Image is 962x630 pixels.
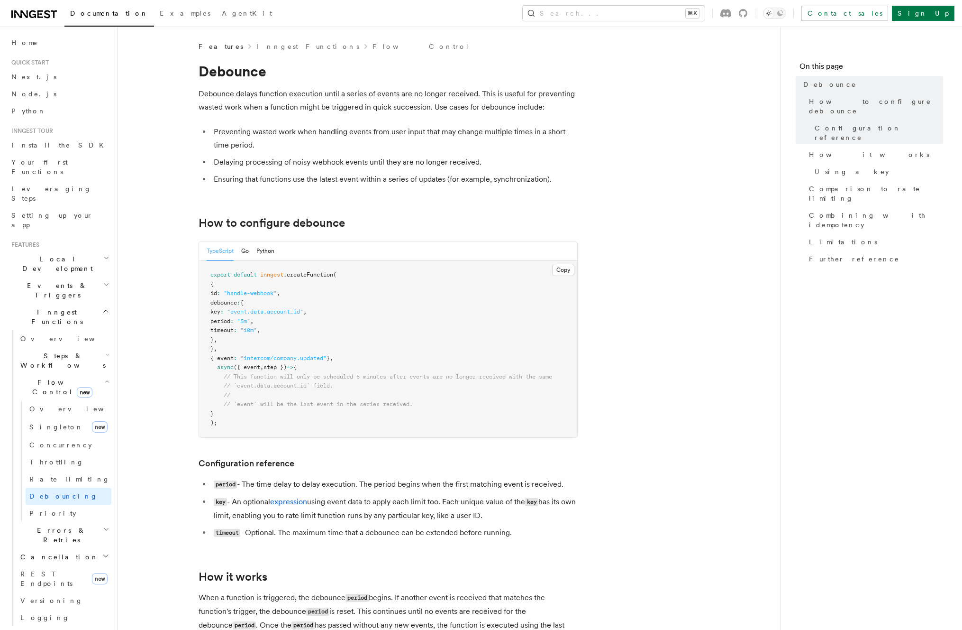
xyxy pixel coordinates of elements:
a: Sign Up [892,6,954,21]
span: "handle-webhook" [224,290,277,296]
span: How to configure debounce [809,97,943,116]
div: Flow Controlnew [17,400,111,522]
span: : [217,290,220,296]
a: Throttling [26,454,111,471]
button: Search...⌘K [523,6,705,21]
button: Flow Controlnew [17,374,111,400]
span: Setting up your app [11,212,93,229]
span: , [257,327,260,334]
span: ({ event [234,364,260,371]
span: { [210,281,214,287]
span: Documentation [70,9,148,17]
div: Inngest Functions [8,330,111,626]
button: Events & Triggers [8,277,111,304]
span: Overview [20,335,118,343]
span: Versioning [20,597,83,604]
span: ( [333,271,336,278]
span: default [234,271,257,278]
li: - An optional using event data to apply each limit too. Each unique value of the has its own limi... [211,495,578,522]
code: key [214,498,227,506]
span: "event.data.account_id" [227,308,303,315]
span: , [330,355,333,361]
a: Python [8,102,111,120]
code: timeout [214,529,240,537]
button: Inngest Functions [8,304,111,330]
span: ); [210,419,217,426]
a: Setting up your app [8,207,111,233]
code: period [345,594,369,602]
span: , [250,318,254,324]
span: : [230,318,234,324]
span: { [240,299,244,306]
span: step }) [263,364,287,371]
span: , [303,308,307,315]
span: : [234,327,237,334]
span: Limitations [809,237,877,247]
span: Events & Triggers [8,281,103,300]
button: Steps & Workflows [17,347,111,374]
h4: On this page [799,61,943,76]
a: Versioning [17,592,111,609]
li: Delaying processing of noisy webhook events until they are no longer received. [211,156,578,169]
span: .createFunction [283,271,333,278]
a: Overview [26,400,111,417]
span: key [210,308,220,315]
a: Singletonnew [26,417,111,436]
a: Your first Functions [8,154,111,180]
span: Next.js [11,73,56,81]
span: Install the SDK [11,141,109,149]
a: Further reference [805,250,943,268]
span: "intercom/company.updated" [240,355,327,361]
span: Comparison to rate limiting [809,184,943,203]
a: Rate limiting [26,471,111,488]
span: Python [11,107,46,115]
span: : [237,299,240,306]
span: period [210,318,230,324]
span: , [277,290,280,296]
span: // `event.data.account_id` field. [224,382,333,389]
span: Throttling [29,458,84,466]
button: Local Development [8,250,111,277]
span: debounce [210,299,237,306]
span: Your first Functions [11,158,68,176]
a: Node.js [8,85,111,102]
span: } [210,345,214,352]
span: new [77,387,92,398]
a: Debouncing [26,488,111,505]
a: Examples [154,3,216,26]
li: - The time delay to delay execution. The period begins when the first matching event is received. [211,478,578,491]
a: REST Endpointsnew [17,565,111,592]
span: // `event` will be the last event in the series received. [224,401,413,408]
span: } [327,355,330,361]
a: Documentation [64,3,154,27]
span: } [210,410,214,417]
a: Home [8,34,111,51]
span: Inngest Functions [8,307,102,326]
a: How it works [805,146,943,163]
span: , [260,364,263,371]
button: Cancellation [17,548,111,565]
code: period [306,608,329,616]
a: expression [270,497,307,506]
kbd: ⌘K [686,9,699,18]
span: Using a key [815,167,889,176]
span: { event [210,355,234,361]
a: Contact sales [801,6,888,21]
li: - Optional. The maximum time that a debounce can be extended before running. [211,526,578,540]
li: Preventing wasted work when handling events from user input that may change multiple times in a s... [211,125,578,152]
span: { [293,364,297,371]
a: Concurrency [26,436,111,454]
span: // This function will only be scheduled 5 minutes after events are no longer received with the same [224,373,552,380]
span: Features [8,241,39,249]
a: Using a key [811,163,943,180]
span: , [214,345,217,352]
button: Errors & Retries [17,522,111,548]
a: Inngest Functions [256,42,359,51]
span: // [224,392,230,398]
button: Go [241,241,249,261]
a: Logging [17,609,111,626]
code: period [233,621,256,630]
a: Combining with idempotency [805,207,943,233]
a: Next.js [8,68,111,85]
span: Features [199,42,243,51]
